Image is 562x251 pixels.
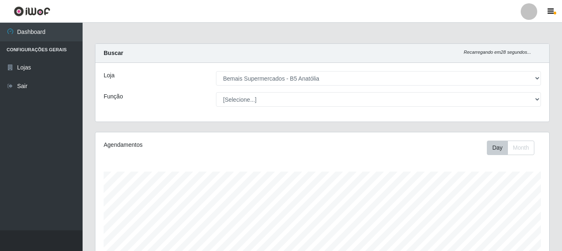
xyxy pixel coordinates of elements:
[14,6,50,17] img: CoreUI Logo
[487,141,508,155] button: Day
[487,141,534,155] div: First group
[464,50,531,55] i: Recarregando em 28 segundos...
[104,50,123,56] strong: Buscar
[487,141,541,155] div: Toolbar with button groups
[104,92,123,101] label: Função
[104,71,114,80] label: Loja
[507,141,534,155] button: Month
[104,141,279,149] div: Agendamentos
